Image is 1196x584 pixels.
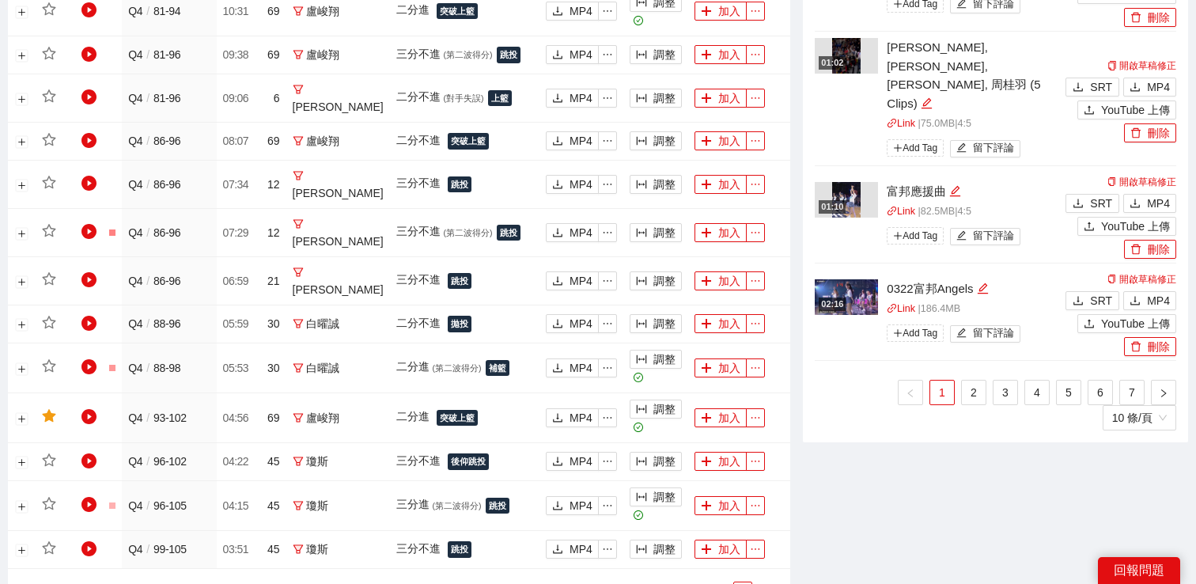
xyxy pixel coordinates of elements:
[994,381,1017,404] a: 3
[1088,380,1113,405] li: 6
[570,2,592,20] span: MP4
[1107,177,1117,187] span: copy
[599,135,616,146] span: ellipsis
[396,129,533,154] div: 二分不進
[701,179,712,192] span: plus
[570,272,592,290] span: MP4
[1088,381,1112,404] a: 6
[546,175,599,194] button: downloadMP4
[1124,123,1176,142] button: delete刪除
[546,496,599,515] button: downloadMP4
[906,389,915,398] span: left
[701,318,712,331] span: plus
[546,358,599,377] button: downloadMP4
[887,118,915,129] a: linkLink
[570,497,592,514] span: MP4
[634,16,644,26] span: check-circle
[630,45,682,64] button: column-width調整
[546,89,599,108] button: downloadMP4
[546,540,599,559] button: downloadMP4
[599,544,616,555] span: ellipsis
[832,38,861,74] img: c132ef33-7670-4aae-8881-51b7cd70a84b.jpg
[746,540,765,559] button: ellipsis
[81,409,97,425] span: play-circle
[1107,274,1176,285] a: 開啟草稿修正
[293,84,304,95] span: filter
[599,49,616,60] span: ellipsis
[887,303,897,313] span: link
[546,408,599,427] button: downloadMP4
[257,123,286,161] td: 69
[552,412,563,425] span: download
[630,487,682,506] button: column-width調整
[552,362,563,375] span: download
[15,93,28,105] button: 展開行
[15,227,28,240] button: 展開行
[599,318,616,329] span: ellipsis
[1107,60,1176,71] a: 開啟草稿修正
[598,496,617,515] button: ellipsis
[552,49,563,62] span: download
[695,2,747,21] button: plus加入
[437,3,478,20] span: 突破上籃
[695,496,747,515] button: plus加入
[1103,405,1176,430] div: 頁碼
[598,223,617,242] button: ellipsis
[546,45,599,64] button: downloadMP4
[42,133,56,147] span: star
[701,362,712,375] span: plus
[599,362,616,374] span: ellipsis
[1065,78,1119,97] button: downloadSRT
[42,2,56,17] span: star
[695,452,747,471] button: plus加入
[286,123,390,161] td: 盧峻翔
[630,540,682,559] button: column-width調整
[81,47,97,63] span: play-circle
[497,47,520,63] span: 跳投
[598,452,617,471] button: ellipsis
[746,2,765,21] button: ellipsis
[81,453,97,469] span: play-circle
[81,272,97,288] span: play-circle
[570,540,592,558] span: MP4
[1130,341,1141,354] span: delete
[746,408,765,427] button: ellipsis
[396,85,533,110] div: 二分不進
[570,89,592,107] span: MP4
[15,179,28,192] button: 展開行
[598,540,617,559] button: ellipsis
[81,2,97,18] span: play-circle
[1090,78,1112,96] span: SRT
[695,314,747,333] button: plus加入
[746,223,765,242] button: ellipsis
[1124,8,1176,27] button: delete刪除
[961,380,986,405] li: 2
[1123,291,1176,310] button: downloadMP4
[630,452,682,471] button: column-width調整
[977,283,989,294] span: edit
[887,303,915,314] a: linkLink
[15,50,28,63] button: 展開行
[747,318,764,329] span: ellipsis
[1101,101,1170,119] span: YouTube 上傳
[701,93,712,105] span: plus
[746,496,765,515] button: ellipsis
[950,228,1020,245] button: edit留下評論
[695,540,747,559] button: plus加入
[552,456,563,468] span: download
[746,271,765,290] button: ellipsis
[701,456,712,468] span: plus
[695,89,747,108] button: plus加入
[293,135,304,146] span: filter
[887,118,897,128] span: link
[819,56,846,70] div: 01:02
[546,131,599,150] button: downloadMP4
[599,456,616,467] span: ellipsis
[1077,217,1176,236] button: uploadYouTube 上傳
[636,354,647,366] span: column-width
[747,544,764,555] span: ellipsis
[1057,381,1081,404] a: 5
[598,131,617,150] button: ellipsis
[701,500,712,513] span: plus
[570,453,592,470] span: MP4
